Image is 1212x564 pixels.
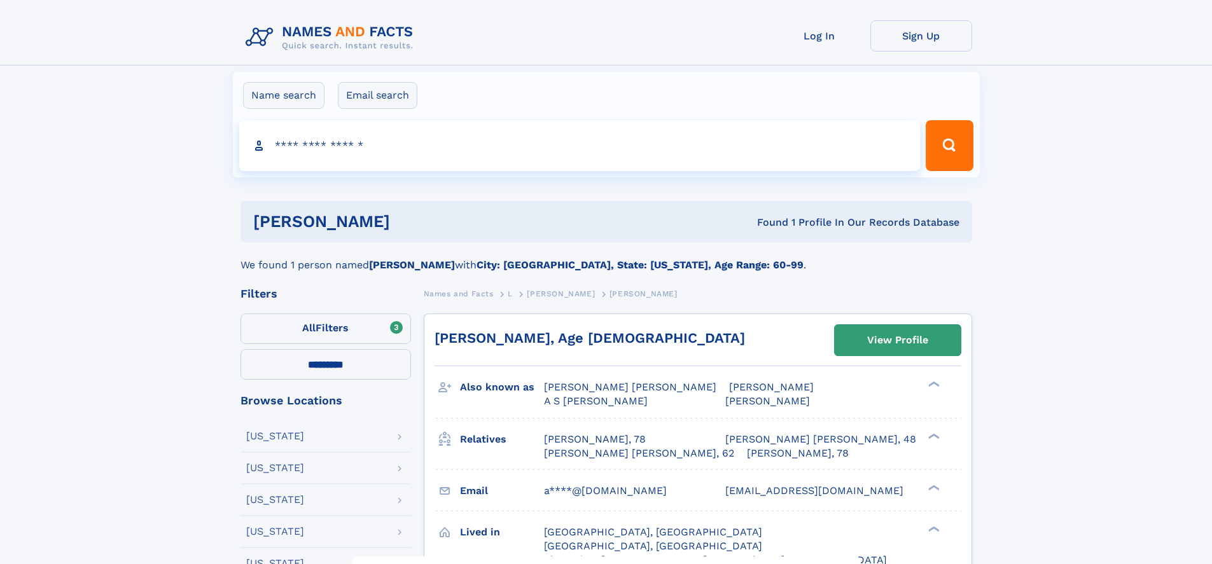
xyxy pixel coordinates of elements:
[240,313,411,344] label: Filters
[460,429,544,450] h3: Relatives
[460,480,544,502] h3: Email
[527,289,595,298] span: [PERSON_NAME]
[769,20,870,52] a: Log In
[253,214,574,230] h1: [PERSON_NAME]
[870,20,972,52] a: Sign Up
[460,376,544,398] h3: Also known as
[246,463,304,473] div: [US_STATE]
[246,431,304,441] div: [US_STATE]
[527,285,595,301] a: [PERSON_NAME]
[508,289,513,298] span: L
[544,446,734,460] a: [PERSON_NAME] [PERSON_NAME], 62
[835,325,961,355] a: View Profile
[544,526,762,538] span: [GEOGRAPHIC_DATA], [GEOGRAPHIC_DATA]
[246,495,304,505] div: [US_STATE]
[240,20,424,55] img: Logo Names and Facts
[925,380,940,389] div: ❯
[460,521,544,543] h3: Lived in
[544,432,646,446] a: [PERSON_NAME], 78
[544,540,762,552] span: [GEOGRAPHIC_DATA], [GEOGRAPHIC_DATA]
[240,395,411,406] div: Browse Locations
[338,82,417,109] label: Email search
[508,285,513,301] a: L
[725,432,916,446] a: [PERSON_NAME] [PERSON_NAME], 48
[867,326,928,355] div: View Profile
[246,526,304,537] div: [US_STATE]
[925,483,940,492] div: ❯
[725,395,810,407] span: [PERSON_NAME]
[239,120,921,171] input: search input
[477,259,804,271] b: City: [GEOGRAPHIC_DATA], State: [US_STATE], Age Range: 60-99
[747,446,849,460] a: [PERSON_NAME], 78
[573,216,959,230] div: Found 1 Profile In Our Records Database
[369,259,455,271] b: [PERSON_NAME]
[925,525,940,533] div: ❯
[725,485,903,497] span: [EMAIL_ADDRESS][DOMAIN_NAME]
[544,381,716,393] span: [PERSON_NAME] [PERSON_NAME]
[729,381,814,393] span: [PERSON_NAME]
[926,120,973,171] button: Search Button
[544,395,648,407] span: A S [PERSON_NAME]
[609,289,678,298] span: [PERSON_NAME]
[925,432,940,440] div: ❯
[240,288,411,299] div: Filters
[240,242,972,273] div: We found 1 person named with .
[243,82,324,109] label: Name search
[424,285,494,301] a: Names and Facts
[302,322,316,334] span: All
[435,330,745,346] a: [PERSON_NAME], Age [DEMOGRAPHIC_DATA]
